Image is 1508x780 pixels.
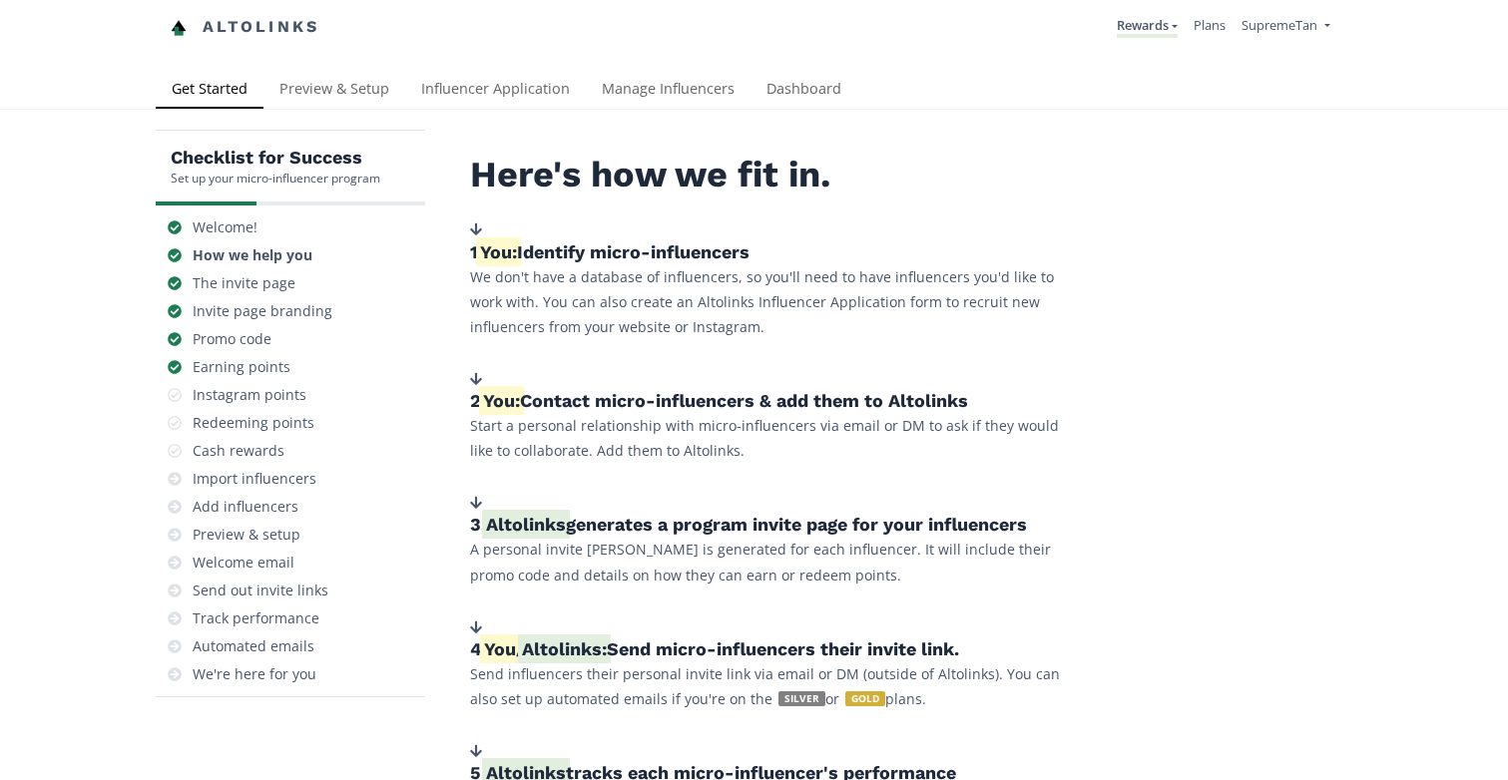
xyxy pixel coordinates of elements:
div: We're here for you [193,664,316,684]
div: Welcome email [193,553,294,573]
span: Altolinks [486,514,566,535]
div: The invite page [193,273,295,293]
a: Altolinks [171,11,320,44]
a: Manage Influencers [586,71,751,111]
span: You [484,638,516,659]
p: A personal invite [PERSON_NAME] is generated for each influencer. It will include their promo cod... [470,537,1069,586]
img: favicon-32x32.png [171,20,187,36]
p: We don't have a database of influencers, so you'll need to have influencers you'd like to work wi... [470,264,1069,340]
a: SupremeTan [1242,16,1329,39]
h5: Checklist for Success [171,146,380,170]
div: Welcome! [193,217,257,237]
div: Track performance [193,608,319,628]
span: You: [480,241,517,262]
p: Start a personal relationship with micro-influencers via email or DM to ask if they would like to... [470,413,1069,463]
a: Plans [1194,16,1226,34]
div: Automated emails [193,636,314,656]
div: How we help you [193,245,312,265]
div: Promo code [193,329,271,349]
div: Add influencers [193,497,298,517]
span: You: [483,390,520,411]
span: Altolinks: [522,638,607,659]
div: Earning points [193,357,290,377]
a: SILVER [772,689,825,708]
span: SupremeTan [1242,16,1317,34]
div: Instagram points [193,385,306,405]
p: Send influencers their personal invite link via email or DM (outside of Altolinks). You can also ... [470,661,1069,711]
a: Preview & Setup [263,71,405,111]
div: Preview & setup [193,525,300,545]
div: Send out invite links [193,581,328,600]
div: Redeeming points [193,413,314,433]
div: Cash rewards [193,441,284,461]
div: Import influencers [193,469,316,489]
h5: 4. / Send micro-influencers their invite link. [470,637,1069,661]
a: Rewards [1117,16,1178,38]
a: Get Started [156,71,263,111]
h5: 2. Contact micro-influencers & add them to Altolinks [470,389,1069,413]
h5: 3. generates a program invite page for your influencers [470,513,1069,537]
div: Set up your micro-influencer program [171,170,380,187]
a: Dashboard [751,71,857,111]
span: GOLD [845,691,885,706]
span: SILVER [778,691,825,706]
h5: 1. Identify micro-influencers [470,240,1069,264]
div: Invite page branding [193,301,332,321]
a: Influencer Application [405,71,586,111]
h2: Here's how we fit in. [470,155,1069,195]
a: GOLD [839,689,885,708]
